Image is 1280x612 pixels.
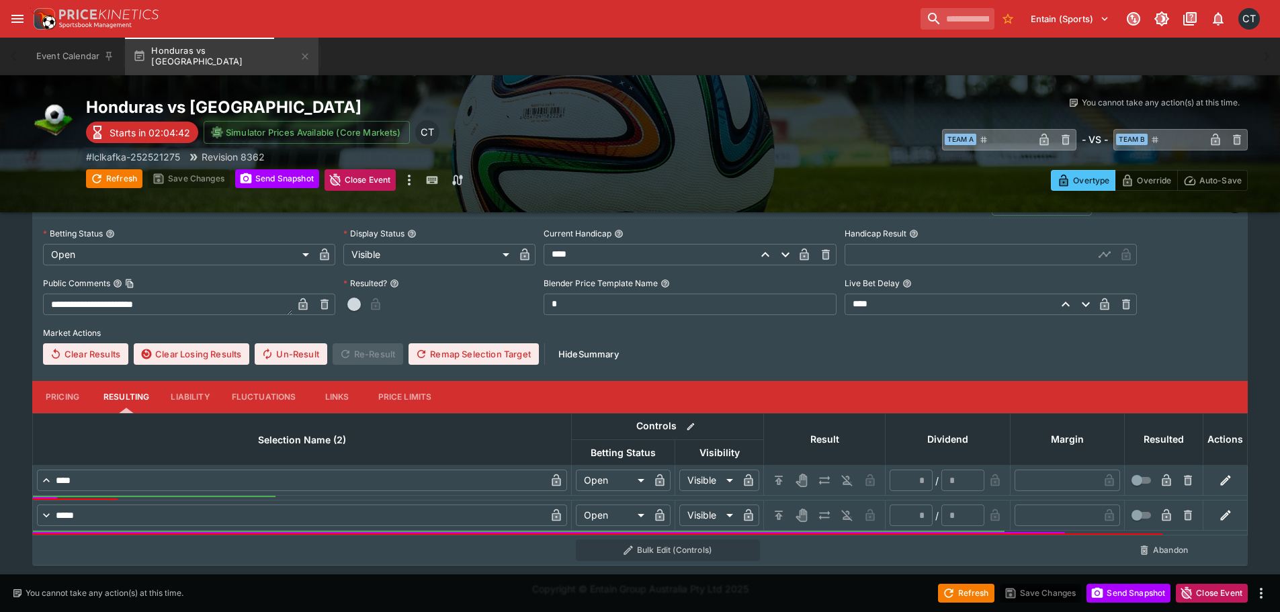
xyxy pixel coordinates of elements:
button: Public CommentsCopy To Clipboard [113,279,122,288]
button: Connected to PK [1121,7,1146,31]
button: Abandon [1129,539,1199,561]
button: Current Handicap [614,229,624,238]
p: Handicap Result [845,228,906,239]
button: Blender Price Template Name [660,279,670,288]
div: Cameron Tarver [1238,8,1260,30]
button: Notifications [1206,7,1230,31]
p: You cannot take any action(s) at this time. [26,587,183,599]
button: Links [307,381,368,413]
span: Visibility [685,445,755,461]
button: Toggle light/dark mode [1150,7,1174,31]
th: Dividend [886,413,1011,465]
button: Overtype [1051,170,1115,191]
th: Resulted [1125,413,1203,465]
img: PriceKinetics [59,9,159,19]
button: HideSummary [550,343,627,365]
button: Close Event [1176,584,1248,603]
button: Void [791,470,812,491]
th: Result [764,413,886,465]
button: Void [791,505,812,526]
input: search [921,8,994,30]
button: Push [814,470,835,491]
img: soccer.png [32,97,75,140]
button: Clear Results [43,343,128,365]
button: H/C [768,505,790,526]
div: Visible [679,505,738,526]
button: Refresh [86,169,142,188]
button: Eliminated In Play [837,505,858,526]
span: Betting Status [576,445,671,461]
p: Auto-Save [1199,173,1242,187]
p: Overtype [1073,173,1109,187]
p: Current Handicap [544,228,611,239]
button: Bulk Edit (Controls) [576,539,760,561]
button: Handicap Result [909,229,919,238]
p: Betting Status [43,228,103,239]
p: Public Comments [43,277,110,289]
span: Team A [945,134,976,145]
button: Override [1115,170,1177,191]
button: Betting Status [105,229,115,238]
button: Refresh [938,584,994,603]
span: Selection Name (2) [243,432,361,448]
p: Display Status [343,228,404,239]
button: Send Snapshot [235,169,319,188]
button: Auto-Save [1177,170,1248,191]
label: Market Actions [43,323,1237,343]
p: Override [1137,173,1171,187]
button: H/C [768,470,790,491]
img: Sportsbook Management [59,22,132,28]
button: Price Limits [368,381,443,413]
th: Actions [1203,413,1248,465]
button: Fluctuations [221,381,307,413]
h6: - VS - [1082,132,1108,146]
button: Close Event [325,169,396,191]
div: Open [576,505,649,526]
button: Bulk edit [682,418,699,435]
span: Re-Result [333,343,403,365]
button: No Bookmarks [997,8,1019,30]
div: Open [43,244,314,265]
button: Send Snapshot [1086,584,1170,603]
th: Controls [572,413,764,439]
th: Margin [1011,413,1125,465]
div: Cameron Tarver [415,120,439,144]
h2: Copy To Clipboard [86,97,667,118]
button: Pricing [32,381,93,413]
button: Un-Result [255,343,327,365]
p: Live Bet Delay [845,277,900,289]
p: You cannot take any action(s) at this time. [1082,97,1240,109]
button: Honduras vs [GEOGRAPHIC_DATA] [125,38,318,75]
p: Blender Price Template Name [544,277,658,289]
div: Start From [1051,170,1248,191]
button: Clear Losing Results [134,343,249,365]
button: Resulting [93,381,160,413]
button: Remap Selection Target [409,343,539,365]
div: Open [576,470,649,491]
p: Revision 8362 [202,150,265,164]
button: Live Bet Delay [902,279,912,288]
p: Starts in 02:04:42 [110,126,190,140]
p: Copy To Clipboard [86,150,180,164]
div: Visible [679,470,738,491]
button: Display Status [407,229,417,238]
p: Resulted? [343,277,387,289]
button: open drawer [5,7,30,31]
button: more [401,169,417,191]
button: Select Tenant [1023,8,1117,30]
button: Event Calendar [28,38,122,75]
button: more [1253,585,1269,601]
button: Eliminated In Play [837,470,858,491]
div: / [935,509,939,523]
button: Documentation [1178,7,1202,31]
div: / [935,474,939,488]
button: Resulted? [390,279,399,288]
img: PriceKinetics Logo [30,5,56,32]
span: Team B [1116,134,1148,145]
button: Simulator Prices Available (Core Markets) [204,121,410,144]
button: Cameron Tarver [1234,4,1264,34]
button: Push [814,505,835,526]
div: Visible [343,244,514,265]
button: Liability [160,381,220,413]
